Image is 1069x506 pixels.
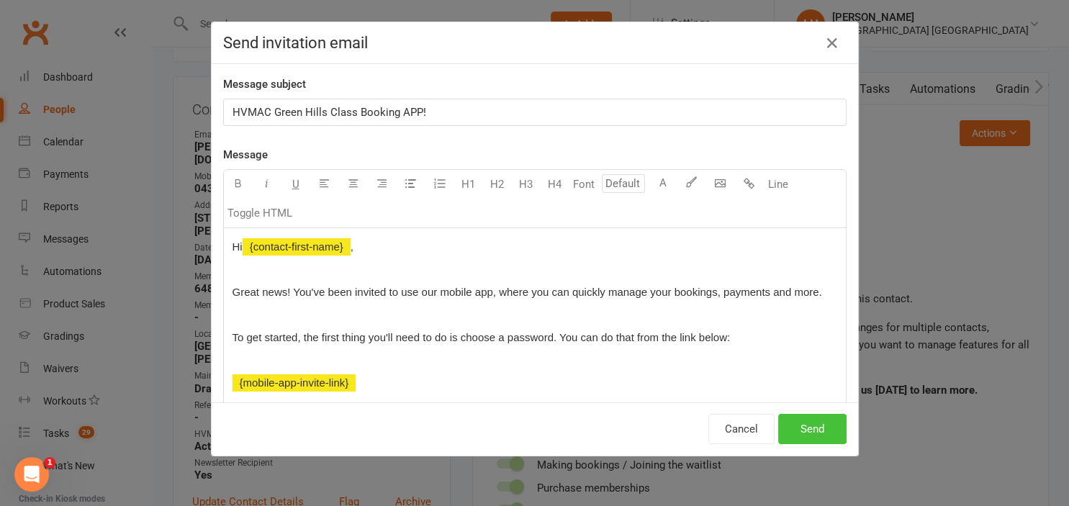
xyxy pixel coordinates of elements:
label: Message subject [223,76,306,93]
span: U [292,178,299,191]
button: H1 [454,170,483,199]
span: To get started, the first thing you'll need to do is choose a password. You can do that from the ... [233,331,731,343]
span: HVMAC Green Hills Class Booking APP! [233,106,426,119]
h4: Send invitation email [223,34,847,52]
span: Great news! You've been invited to use our mobile app, where you can quickly manage your bookings... [233,286,822,298]
button: Cancel [708,414,775,444]
input: Default [602,174,645,193]
span: , [351,240,353,253]
button: Font [569,170,598,199]
button: Line [764,170,793,199]
button: Close [821,32,844,55]
iframe: Intercom live chat [14,457,49,492]
button: Send [778,414,847,444]
button: H4 [541,170,569,199]
span: 1 [44,457,55,469]
button: U [281,170,310,199]
span: Hi [233,240,243,253]
label: Message [223,146,268,163]
button: H2 [483,170,512,199]
button: H3 [512,170,541,199]
button: Toggle HTML [224,199,296,227]
button: A [649,170,677,199]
